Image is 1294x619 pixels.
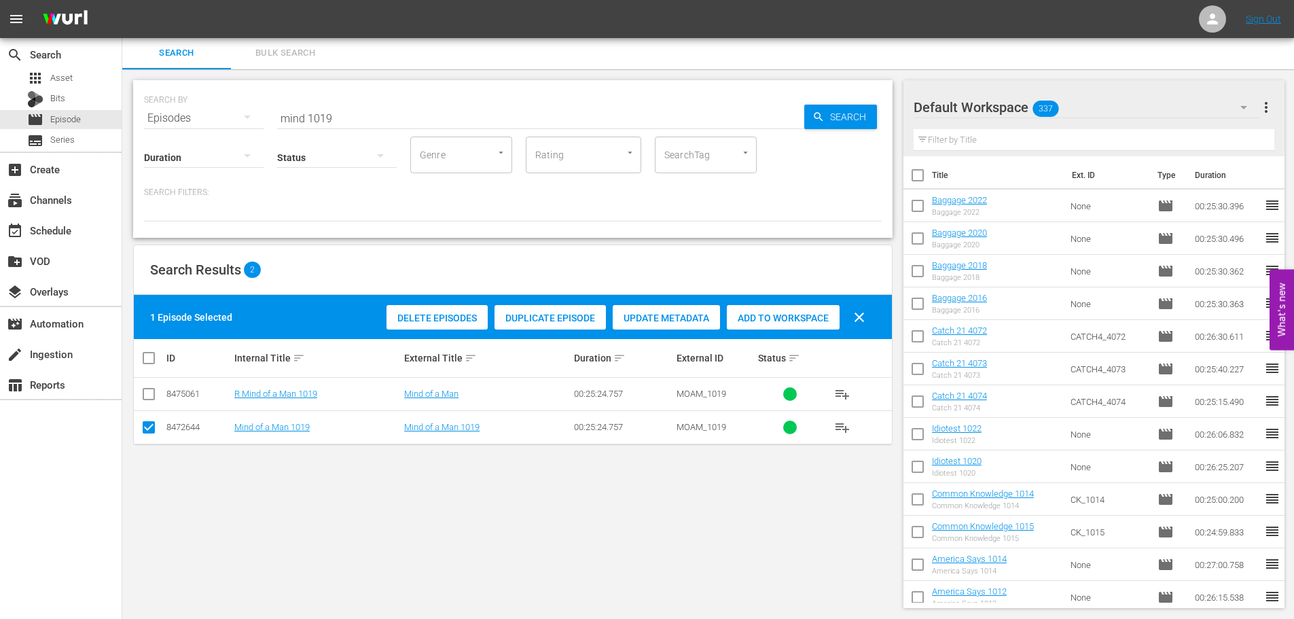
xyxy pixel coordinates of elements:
[758,350,822,366] div: Status
[1065,418,1152,450] td: None
[932,501,1034,510] div: Common Knowledge 1014
[932,273,987,282] div: Baggage 2018
[613,305,720,330] button: Update Metadata
[1065,255,1152,287] td: None
[144,187,882,198] p: Search Filters:
[7,347,23,363] span: Ingestion
[293,352,305,364] span: sort
[387,305,488,330] button: Delete Episodes
[166,389,230,399] div: 8475061
[1157,556,1174,573] span: Episode
[1264,197,1280,213] span: reorder
[932,586,1007,597] a: America Says 1012
[1189,287,1264,320] td: 00:25:30.363
[33,3,98,35] img: ans4CAIJ8jUAAAAAAAAAAAAAAAAAAAAAAAAgQb4GAAAAAAAAAAAAAAAAAAAAAAAAJMjXAAAAAAAAAAAAAAAAAAAAAAAAgAT5G...
[1189,483,1264,516] td: 00:25:00.200
[27,70,43,86] span: Asset
[7,162,23,178] span: add_box
[7,377,23,393] span: Reports
[932,358,987,368] a: Catch 21 4073
[1264,458,1280,474] span: reorder
[404,389,459,399] a: Mind of a Man
[1270,269,1294,350] button: Open Feedback Widget
[1065,385,1152,418] td: CATCH4_4074
[1157,230,1174,247] span: Episode
[825,105,877,129] span: Search
[1157,524,1174,540] span: Episode
[1246,14,1281,24] a: Sign Out
[624,146,636,159] button: Open
[1189,222,1264,255] td: 00:25:30.496
[27,91,43,107] div: Bits
[404,422,480,432] a: Mind of a Man 1019
[1157,393,1174,410] span: Episode
[244,262,261,278] span: 2
[1065,222,1152,255] td: None
[1157,198,1174,214] span: Episode
[1157,589,1174,605] span: Episode
[1157,361,1174,377] span: Episode
[1258,91,1274,124] button: more_vert
[1065,483,1152,516] td: CK_1014
[1065,450,1152,483] td: None
[932,306,987,315] div: Baggage 2016
[7,284,23,300] span: Overlays
[804,105,877,129] button: Search
[1157,491,1174,508] span: Episode
[1065,353,1152,385] td: CATCH4_4073
[27,111,43,128] span: Episode
[8,11,24,27] span: menu
[144,99,264,137] div: Episodes
[932,391,987,401] a: Catch 21 4074
[1189,385,1264,418] td: 00:25:15.490
[932,371,987,380] div: Catch 21 4073
[677,353,754,364] div: External ID
[739,146,752,159] button: Open
[1157,459,1174,475] span: Episode
[932,195,987,205] a: Baggage 2022
[50,92,65,105] span: Bits
[1189,255,1264,287] td: 00:25:30.362
[613,352,626,364] span: sort
[1157,328,1174,344] span: Episode
[1264,393,1280,409] span: reorder
[932,521,1034,531] a: Common Knowledge 1015
[826,411,859,444] button: playlist_add
[150,311,232,324] div: 1 Episode Selected
[932,404,987,412] div: Catch 21 4074
[1189,516,1264,548] td: 00:24:59.833
[50,133,75,147] span: Series
[234,422,310,432] a: Mind of a Man 1019
[50,113,81,126] span: Episode
[1264,523,1280,540] span: reorder
[1264,425,1280,442] span: reorder
[465,352,477,364] span: sort
[932,423,982,434] a: Idiotest 1022
[130,46,223,61] span: Search
[834,419,850,436] span: playlist_add
[727,305,840,330] button: Add to Workspace
[1065,581,1152,614] td: None
[166,353,230,364] div: ID
[7,223,23,239] span: Schedule
[239,46,331,61] span: Bulk Search
[1189,190,1264,222] td: 00:25:30.396
[932,260,987,270] a: Baggage 2018
[677,389,726,399] span: MOAM_1019
[1065,320,1152,353] td: CATCH4_4072
[1264,295,1280,311] span: reorder
[574,389,672,399] div: 00:25:24.757
[1187,156,1268,194] th: Duration
[1264,262,1280,279] span: reorder
[7,47,23,63] span: Search
[1189,353,1264,385] td: 00:25:40.227
[1065,516,1152,548] td: CK_1015
[932,469,982,478] div: Idiotest 1020
[387,313,488,323] span: Delete Episodes
[7,316,23,332] span: Automation
[404,350,570,366] div: External Title
[834,386,850,402] span: playlist_add
[495,313,606,323] span: Duplicate Episode
[914,88,1260,126] div: Default Workspace
[50,71,73,85] span: Asset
